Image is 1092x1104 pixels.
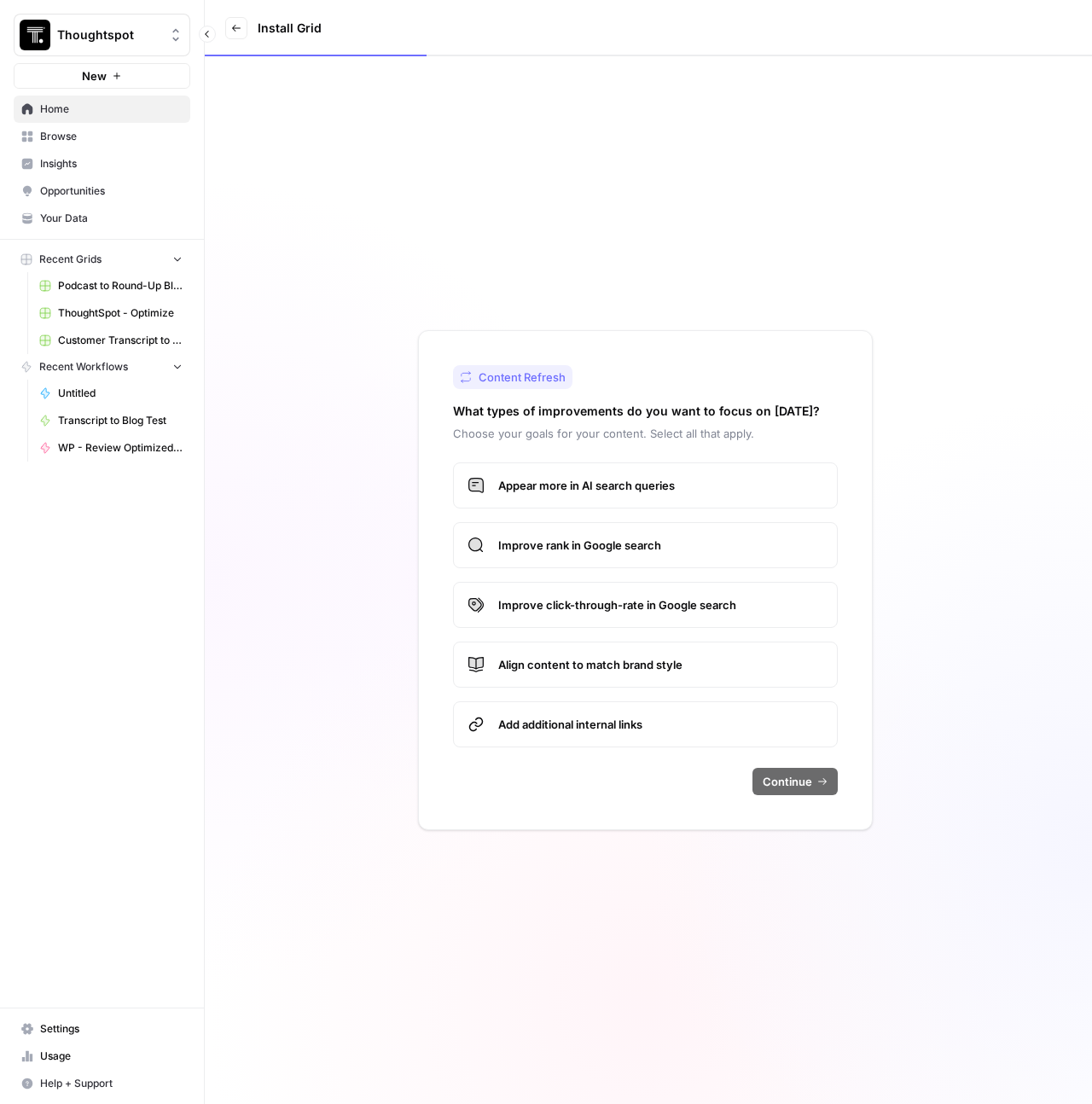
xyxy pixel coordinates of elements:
[453,425,838,442] p: Choose your goals for your content. Select all that apply.
[39,252,102,267] span: Recent Grids
[40,156,183,171] span: Insights
[32,299,190,327] a: ThoughtSpot - Optimize
[40,211,183,226] span: Your Data
[258,20,322,37] h3: Install Grid
[32,272,190,299] a: Podcast to Round-Up Blog
[479,369,566,386] span: Content Refresh
[498,537,823,554] span: Improve rank in Google search
[14,63,190,89] button: New
[14,177,190,205] a: Opportunities
[14,150,190,177] a: Insights
[58,413,183,428] span: Transcript to Blog Test
[82,67,107,84] span: New
[58,305,183,321] span: ThoughtSpot - Optimize
[498,656,823,673] span: Align content to match brand style
[58,440,183,456] span: WP - Review Optimized Article
[498,596,823,613] span: Improve click-through-rate in Google search
[14,247,190,272] button: Recent Grids
[14,205,190,232] a: Your Data
[14,1070,190,1097] button: Help + Support
[40,1021,183,1037] span: Settings
[14,354,190,380] button: Recent Workflows
[752,768,838,795] button: Continue
[32,327,190,354] a: Customer Transcript to Case Study
[40,129,183,144] span: Browse
[40,1049,183,1064] span: Usage
[58,333,183,348] span: Customer Transcript to Case Study
[40,1076,183,1091] span: Help + Support
[32,407,190,434] a: Transcript to Blog Test
[58,278,183,293] span: Podcast to Round-Up Blog
[32,380,190,407] a: Untitled
[40,102,183,117] span: Home
[58,386,183,401] span: Untitled
[20,20,50,50] img: Thoughtspot Logo
[39,359,128,375] span: Recent Workflows
[498,716,823,733] span: Add additional internal links
[14,123,190,150] a: Browse
[14,14,190,56] button: Workspace: Thoughtspot
[14,1015,190,1043] a: Settings
[453,403,820,420] h2: What types of improvements do you want to focus on [DATE]?
[14,1043,190,1070] a: Usage
[57,26,160,44] span: Thoughtspot
[498,477,823,494] span: Appear more in AI search queries
[14,96,190,123] a: Home
[763,773,812,790] span: Continue
[40,183,183,199] span: Opportunities
[32,434,190,462] a: WP - Review Optimized Article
